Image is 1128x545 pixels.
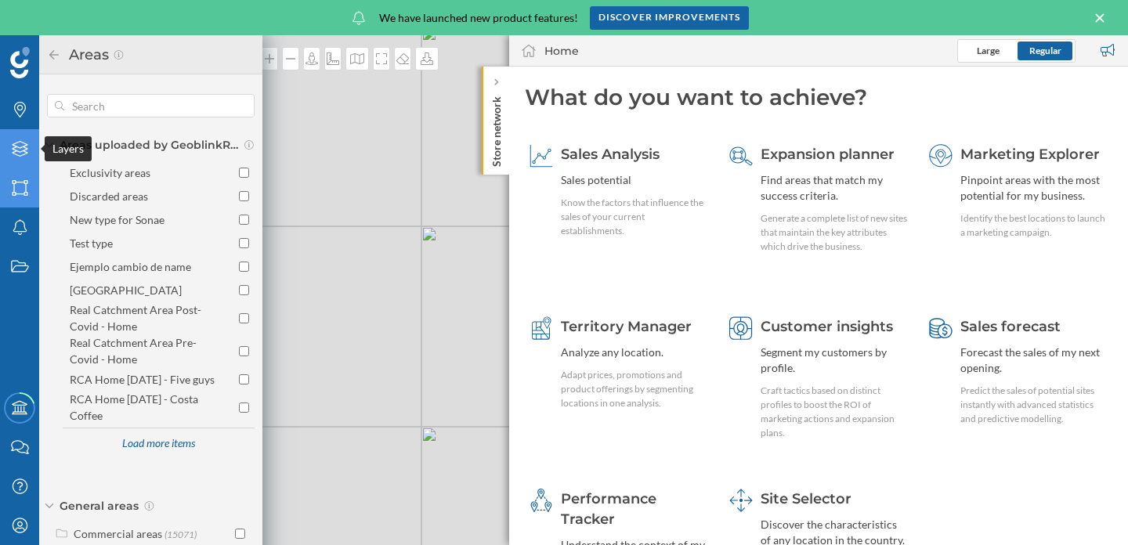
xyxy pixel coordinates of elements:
span: Support [33,11,89,25]
p: Store network [489,90,504,167]
div: Commercial areas [74,527,162,540]
span: General areas [60,498,139,514]
input: New type for Sonae [239,215,249,225]
img: sales-forecast.svg [929,316,953,340]
div: Identify the best locations to launch a marketing campaign. [960,211,1108,240]
span: We have launched new product features! [379,10,578,26]
img: sales-explainer.svg [530,144,553,168]
div: RCA Home [DATE] - Five guys [70,373,215,386]
div: RCA Home [DATE] - Costa Coffee [70,392,198,422]
div: Find areas that match my success criteria. [761,172,908,204]
input: RCA Home [DATE] - Costa Coffee [239,402,249,413]
div: Exclusivity areas [70,166,150,179]
span: Performance Tracker [561,490,656,528]
div: Pinpoint areas with the most potential for my business. [960,172,1108,204]
span: Site Selector [761,490,851,507]
div: Ejemplo cambio de name [70,260,191,273]
h2: Areas [61,42,113,67]
input: Test type [239,238,249,248]
div: Sales potential [561,172,708,188]
span: Regular [1029,45,1061,56]
div: Adapt prices, promotions and product offerings by segmenting locations in one analysis. [561,368,708,410]
input: Real Catchment Area Pre-Covid - Home [239,346,249,356]
div: Real Catchment Area Post-Covid - Home [70,303,201,333]
div: New type for Sonae [70,213,164,226]
input: Ejemplo cambio de name [239,262,249,272]
div: Load more items [113,430,204,457]
input: [GEOGRAPHIC_DATA] [239,285,249,295]
span: Expansion planner [761,146,895,163]
span: Territory Manager [561,318,692,335]
div: Discarded areas [70,189,148,203]
div: Home [544,43,579,59]
img: Geoblink Logo [10,47,30,78]
div: Layers [45,136,92,161]
input: Exclusivity areas [239,168,249,178]
div: What do you want to achieve? [525,82,1112,112]
span: Areas uploaded by GeoblinkRetail [60,137,240,153]
input: Real Catchment Area Post-Covid - Home [239,313,249,323]
span: Large [977,45,1000,56]
div: Test type [70,236,113,250]
span: (15071) [164,529,197,540]
span: Sales forecast [960,318,1061,335]
div: Know the factors that influence the sales of your current establishments. [561,196,708,238]
img: explorer.svg [929,144,953,168]
img: dashboards-manager.svg [729,489,753,512]
img: search-areas.svg [729,144,753,168]
div: [GEOGRAPHIC_DATA] [70,283,182,297]
div: Analyze any location. [561,345,708,360]
div: Segment my customers by profile. [761,345,908,376]
span: Sales Analysis [561,146,660,163]
img: territory-manager.svg [530,316,553,340]
span: Marketing Explorer [960,146,1100,163]
div: Real Catchment Area Pre-Covid - Home [70,336,197,366]
div: Craft tactics based on distinct profiles to boost the ROI of marketing actions and expansion plans. [761,384,908,440]
div: Predict the sales of potential sites instantly with advanced statistics and predictive modelling. [960,384,1108,426]
span: Customer insights [761,318,893,335]
img: monitoring-360.svg [530,489,553,512]
div: Generate a complete list of new sites that maintain the key attributes which drive the business. [761,211,908,254]
input: RCA Home [DATE] - Five guys [239,374,249,384]
input: Discarded areas [239,191,249,201]
img: customer-intelligence.svg [729,316,753,340]
div: Forecast the sales of my next opening. [960,345,1108,376]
